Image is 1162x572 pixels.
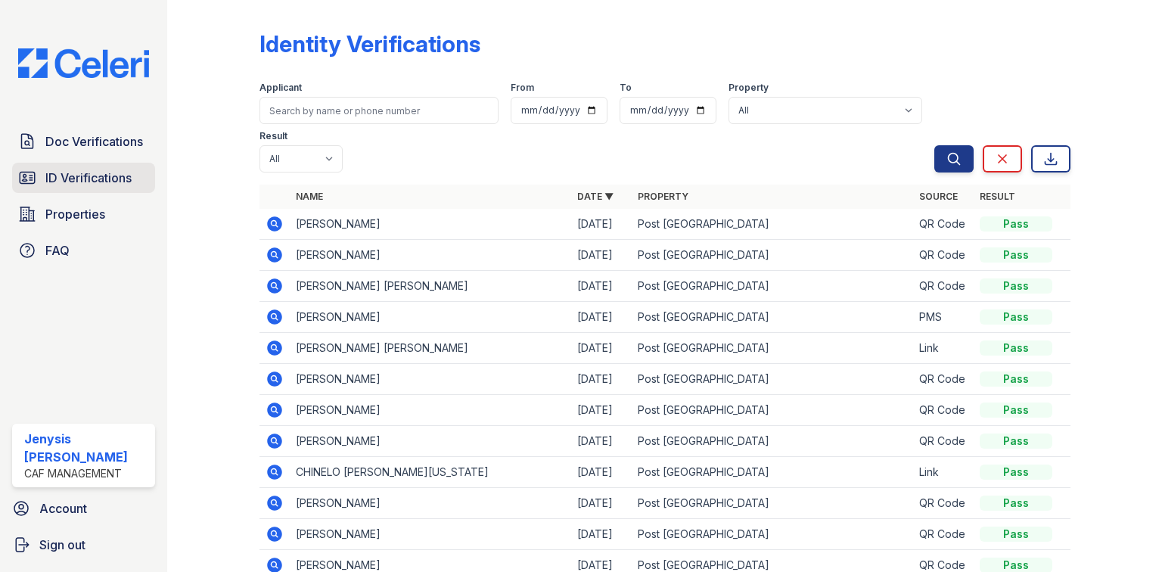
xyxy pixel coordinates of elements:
[6,530,161,560] a: Sign out
[290,488,571,519] td: [PERSON_NAME]
[296,191,323,202] a: Name
[913,488,974,519] td: QR Code
[12,235,155,266] a: FAQ
[913,395,974,426] td: QR Code
[290,240,571,271] td: [PERSON_NAME]
[290,333,571,364] td: [PERSON_NAME] [PERSON_NAME]
[290,395,571,426] td: [PERSON_NAME]
[913,240,974,271] td: QR Code
[45,241,70,260] span: FAQ
[980,465,1052,480] div: Pass
[290,519,571,550] td: [PERSON_NAME]
[571,457,632,488] td: [DATE]
[290,271,571,302] td: [PERSON_NAME] [PERSON_NAME]
[290,457,571,488] td: CHINELO [PERSON_NAME][US_STATE]
[571,271,632,302] td: [DATE]
[571,333,632,364] td: [DATE]
[632,426,913,457] td: Post [GEOGRAPHIC_DATA]
[45,205,105,223] span: Properties
[24,466,149,481] div: CAF Management
[12,126,155,157] a: Doc Verifications
[632,519,913,550] td: Post [GEOGRAPHIC_DATA]
[913,209,974,240] td: QR Code
[980,247,1052,263] div: Pass
[632,209,913,240] td: Post [GEOGRAPHIC_DATA]
[913,302,974,333] td: PMS
[632,395,913,426] td: Post [GEOGRAPHIC_DATA]
[980,403,1052,418] div: Pass
[913,519,974,550] td: QR Code
[290,426,571,457] td: [PERSON_NAME]
[39,536,85,554] span: Sign out
[638,191,688,202] a: Property
[980,496,1052,511] div: Pass
[259,30,480,58] div: Identity Verifications
[980,340,1052,356] div: Pass
[980,309,1052,325] div: Pass
[632,240,913,271] td: Post [GEOGRAPHIC_DATA]
[632,333,913,364] td: Post [GEOGRAPHIC_DATA]
[913,333,974,364] td: Link
[620,82,632,94] label: To
[39,499,87,518] span: Account
[919,191,958,202] a: Source
[45,132,143,151] span: Doc Verifications
[571,302,632,333] td: [DATE]
[511,82,534,94] label: From
[571,364,632,395] td: [DATE]
[913,271,974,302] td: QR Code
[259,82,302,94] label: Applicant
[571,240,632,271] td: [DATE]
[632,488,913,519] td: Post [GEOGRAPHIC_DATA]
[6,48,161,78] img: CE_Logo_Blue-a8612792a0a2168367f1c8372b55b34899dd931a85d93a1a3d3e32e68fde9ad4.png
[980,191,1015,202] a: Result
[632,271,913,302] td: Post [GEOGRAPHIC_DATA]
[980,278,1052,294] div: Pass
[571,519,632,550] td: [DATE]
[45,169,132,187] span: ID Verifications
[24,430,149,466] div: Jenysis [PERSON_NAME]
[632,457,913,488] td: Post [GEOGRAPHIC_DATA]
[6,493,161,524] a: Account
[259,97,499,124] input: Search by name or phone number
[571,209,632,240] td: [DATE]
[980,434,1052,449] div: Pass
[913,364,974,395] td: QR Code
[913,457,974,488] td: Link
[577,191,614,202] a: Date ▼
[632,302,913,333] td: Post [GEOGRAPHIC_DATA]
[259,130,287,142] label: Result
[290,364,571,395] td: [PERSON_NAME]
[980,216,1052,232] div: Pass
[12,199,155,229] a: Properties
[571,395,632,426] td: [DATE]
[913,426,974,457] td: QR Code
[632,364,913,395] td: Post [GEOGRAPHIC_DATA]
[571,426,632,457] td: [DATE]
[290,209,571,240] td: [PERSON_NAME]
[290,302,571,333] td: [PERSON_NAME]
[980,527,1052,542] div: Pass
[729,82,769,94] label: Property
[571,488,632,519] td: [DATE]
[12,163,155,193] a: ID Verifications
[980,371,1052,387] div: Pass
